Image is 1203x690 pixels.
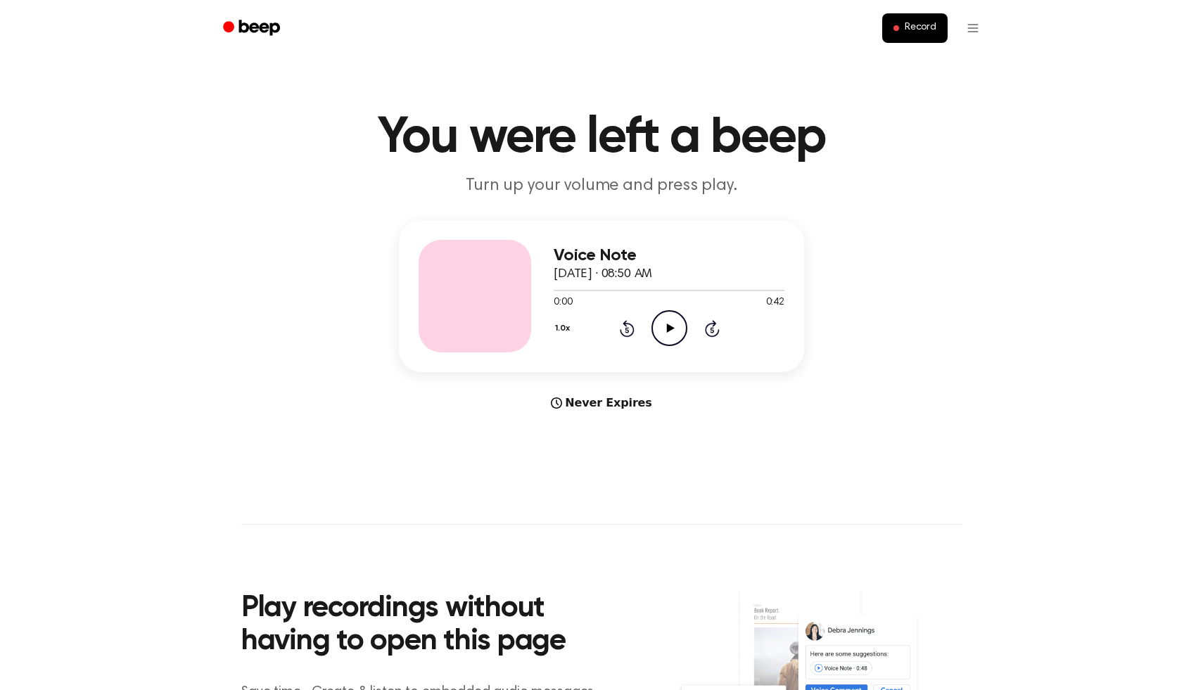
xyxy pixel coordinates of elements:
span: Record [905,22,936,34]
span: 0:00 [554,295,572,310]
button: Record [882,13,948,43]
div: Never Expires [399,395,804,411]
h3: Voice Note [554,246,784,265]
span: 0:42 [766,295,784,310]
h2: Play recordings without having to open this page [241,592,620,659]
span: [DATE] · 08:50 AM [554,268,652,281]
h1: You were left a beep [241,113,962,163]
p: Turn up your volume and press play. [331,174,872,198]
button: 1.0x [554,317,575,340]
a: Beep [213,15,293,42]
button: Open menu [956,11,990,45]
